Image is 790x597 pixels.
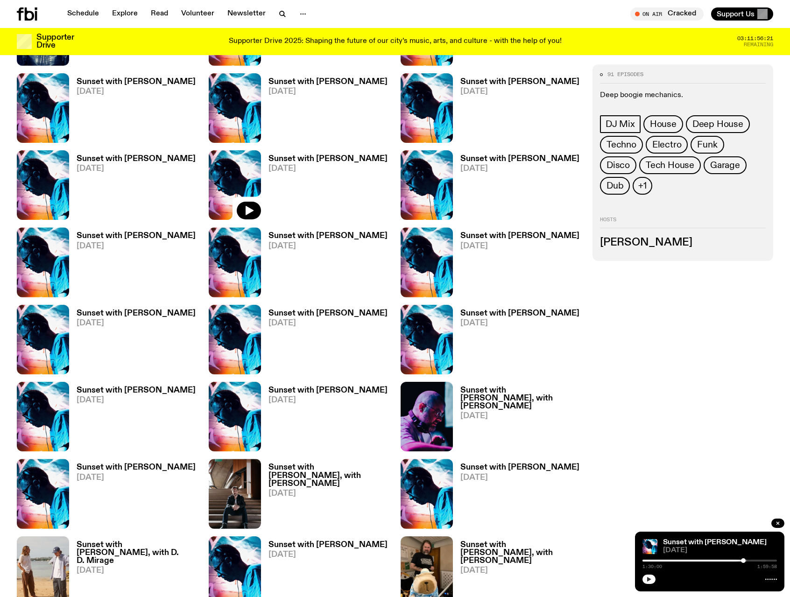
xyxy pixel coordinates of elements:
[663,539,767,546] a: Sunset with [PERSON_NAME]
[460,412,581,420] span: [DATE]
[600,177,630,195] a: Dub
[77,88,196,96] span: [DATE]
[77,232,196,240] h3: Sunset with [PERSON_NAME]
[77,155,196,163] h3: Sunset with [PERSON_NAME]
[69,386,196,451] a: Sunset with [PERSON_NAME][DATE]
[453,386,581,451] a: Sunset with [PERSON_NAME], with [PERSON_NAME][DATE]
[600,217,766,228] h2: Hosts
[643,115,683,133] a: House
[460,155,579,163] h3: Sunset with [PERSON_NAME]
[268,309,388,317] h3: Sunset with [PERSON_NAME]
[77,464,196,471] h3: Sunset with [PERSON_NAME]
[261,464,389,528] a: Sunset with [PERSON_NAME], with [PERSON_NAME][DATE]
[607,140,636,150] span: Techno
[460,474,579,482] span: [DATE]
[77,309,196,317] h3: Sunset with [PERSON_NAME]
[401,73,453,143] img: Simon Caldwell stands side on, looking downwards. He has headphones on. Behind him is a brightly ...
[17,227,69,297] img: Simon Caldwell stands side on, looking downwards. He has headphones on. Behind him is a brightly ...
[268,88,388,96] span: [DATE]
[69,309,196,374] a: Sunset with [PERSON_NAME][DATE]
[229,37,562,46] p: Supporter Drive 2025: Shaping the future of our city’s music, arts, and culture - with the help o...
[600,91,766,100] p: Deep boogie mechanics.
[692,119,743,129] span: Deep House
[77,165,196,173] span: [DATE]
[77,78,196,86] h3: Sunset with [PERSON_NAME]
[69,155,196,220] a: Sunset with [PERSON_NAME][DATE]
[646,136,688,154] a: Electro
[268,490,389,498] span: [DATE]
[401,459,453,528] img: Simon Caldwell stands side on, looking downwards. He has headphones on. Behind him is a brightly ...
[268,464,389,487] h3: Sunset with [PERSON_NAME], with [PERSON_NAME]
[69,232,196,297] a: Sunset with [PERSON_NAME][DATE]
[697,140,717,150] span: Funk
[460,309,579,317] h3: Sunset with [PERSON_NAME]
[691,136,724,154] a: Funk
[261,155,388,220] a: Sunset with [PERSON_NAME][DATE]
[268,551,388,559] span: [DATE]
[711,7,773,21] button: Support Us
[717,10,755,18] span: Support Us
[453,232,579,297] a: Sunset with [PERSON_NAME][DATE]
[460,242,579,250] span: [DATE]
[646,160,694,170] span: Tech House
[401,150,453,220] img: Simon Caldwell stands side on, looking downwards. He has headphones on. Behind him is a brightly ...
[638,181,647,191] span: +1
[209,73,261,143] img: Simon Caldwell stands side on, looking downwards. He has headphones on. Behind him is a brightly ...
[453,309,579,374] a: Sunset with [PERSON_NAME][DATE]
[650,119,677,129] span: House
[261,232,388,297] a: Sunset with [PERSON_NAME][DATE]
[268,78,388,86] h3: Sunset with [PERSON_NAME]
[460,232,579,240] h3: Sunset with [PERSON_NAME]
[460,165,579,173] span: [DATE]
[268,386,388,394] h3: Sunset with [PERSON_NAME]
[460,88,579,96] span: [DATE]
[607,181,623,191] span: Dub
[77,386,196,394] h3: Sunset with [PERSON_NAME]
[268,165,388,173] span: [DATE]
[209,305,261,374] img: Simon Caldwell stands side on, looking downwards. He has headphones on. Behind him is a brightly ...
[737,36,773,41] span: 03:11:56:21
[268,319,388,327] span: [DATE]
[268,396,388,404] span: [DATE]
[607,72,643,77] span: 91 episodes
[600,156,636,174] a: Disco
[642,539,657,554] img: Simon Caldwell stands side on, looking downwards. He has headphones on. Behind him is a brightly ...
[757,564,777,569] span: 1:59:58
[401,305,453,374] img: Simon Caldwell stands side on, looking downwards. He has headphones on. Behind him is a brightly ...
[17,459,69,528] img: Simon Caldwell stands side on, looking downwards. He has headphones on. Behind him is a brightly ...
[17,150,69,220] img: Simon Caldwell stands side on, looking downwards. He has headphones on. Behind him is a brightly ...
[460,567,581,575] span: [DATE]
[642,564,662,569] span: 1:30:00
[209,227,261,297] img: Simon Caldwell stands side on, looking downwards. He has headphones on. Behind him is a brightly ...
[77,541,197,565] h3: Sunset with [PERSON_NAME], with D. D. Mirage
[62,7,105,21] a: Schedule
[453,78,579,143] a: Sunset with [PERSON_NAME][DATE]
[600,136,643,154] a: Techno
[630,7,704,21] button: On AirCracked
[710,160,740,170] span: Garage
[77,567,197,575] span: [DATE]
[145,7,174,21] a: Read
[633,177,652,195] button: +1
[401,227,453,297] img: Simon Caldwell stands side on, looking downwards. He has headphones on. Behind him is a brightly ...
[460,464,579,471] h3: Sunset with [PERSON_NAME]
[17,73,69,143] img: Simon Caldwell stands side on, looking downwards. He has headphones on. Behind him is a brightly ...
[261,386,388,451] a: Sunset with [PERSON_NAME][DATE]
[261,309,388,374] a: Sunset with [PERSON_NAME][DATE]
[268,232,388,240] h3: Sunset with [PERSON_NAME]
[460,319,579,327] span: [DATE]
[704,156,747,174] a: Garage
[222,7,271,21] a: Newsletter
[663,547,777,554] span: [DATE]
[77,242,196,250] span: [DATE]
[686,115,750,133] a: Deep House
[652,140,682,150] span: Electro
[460,541,581,565] h3: Sunset with [PERSON_NAME], with [PERSON_NAME]
[106,7,143,21] a: Explore
[77,396,196,404] span: [DATE]
[460,78,579,86] h3: Sunset with [PERSON_NAME]
[268,242,388,250] span: [DATE]
[600,115,641,133] a: DJ Mix
[69,78,196,143] a: Sunset with [PERSON_NAME][DATE]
